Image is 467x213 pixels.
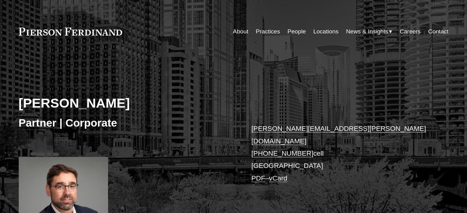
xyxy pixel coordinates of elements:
[251,174,265,182] a: PDF
[400,26,421,37] a: Careers
[19,95,234,111] h2: [PERSON_NAME]
[251,123,430,184] p: cell [GEOGRAPHIC_DATA] –
[233,26,248,37] a: About
[19,116,234,130] h3: Partner | Corporate
[313,26,338,37] a: Locations
[256,26,280,37] a: Practices
[251,150,313,157] a: [PHONE_NUMBER]
[269,174,287,182] a: vCard
[346,26,388,37] span: News & Insights
[346,26,392,37] a: folder dropdown
[251,125,426,145] a: [PERSON_NAME][EMAIL_ADDRESS][PERSON_NAME][DOMAIN_NAME]
[428,26,448,37] a: Contact
[287,26,306,37] a: People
